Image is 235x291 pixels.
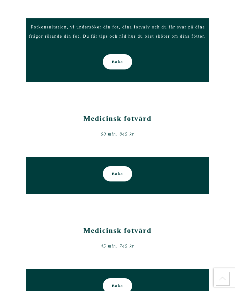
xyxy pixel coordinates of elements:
[103,166,132,181] a: Boka
[112,166,123,181] span: Boka
[31,130,204,139] div: 60 min, 845 kr
[31,114,204,123] h2: Medicinsk fotvård
[29,25,206,39] span: Fotkonsultation, vi undersöker din fot, dina fotvalv och du får svar på dina frågor rörande din f...
[31,242,204,251] div: 45 min, 745 kr
[112,54,123,69] span: Boka
[103,54,132,69] a: Boka
[31,226,204,235] h2: Medicinsk fotvård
